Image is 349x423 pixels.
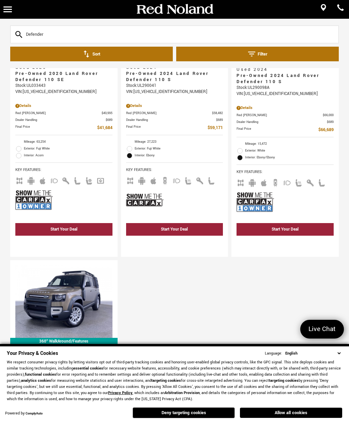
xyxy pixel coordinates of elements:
span: $58,482 [212,111,223,116]
a: Privacy Policy [108,390,133,395]
a: Dealer Handling $689 [15,117,112,123]
span: Interior: Ebony/Ebony [245,154,334,161]
span: $66,689 [318,126,334,134]
span: Memory Seats [85,177,93,183]
div: Start Your Deal [15,223,112,236]
span: Android Auto [138,177,146,183]
span: $66,000 [323,113,334,118]
img: Red Noland Auto Group [135,3,214,15]
div: Stock : UL033443 [15,83,112,89]
span: Key Features : [15,166,112,174]
div: VIN: [US_VEHICLE_IDENTIFICATION_NUMBER] [237,91,334,97]
span: $41,684 [97,124,112,131]
span: Fog Lights [283,179,291,185]
span: AWD [15,177,24,183]
span: Dealer Handling [15,117,106,123]
button: Filter [176,47,339,61]
span: Android Auto [27,177,35,183]
span: Leather Seats [207,177,215,183]
img: Show Me the CARFAX 1-Owner Badge [237,190,274,215]
a: Final Price $59,171 [126,124,223,131]
div: VIN: [US_VEHICLE_IDENTIFICATION_NUMBER] [15,89,112,95]
strong: analytics cookies [21,378,51,383]
img: Show Me the CARFAX 1-Owner Badge [15,188,53,213]
strong: targeting cookies [269,378,299,383]
span: Interior: Ebony [135,152,223,159]
span: Pre-Owned 2024 Land Rover Defender 110 S [237,73,329,85]
a: Red [PERSON_NAME] $40,995 [15,111,112,116]
div: Start Your Deal [272,226,299,232]
a: Dealer Handling $689 [126,117,223,123]
li: Mileage: 15,472 [237,141,334,147]
span: Fog Lights [172,177,181,183]
span: $689 [216,117,223,123]
img: 2025 Land Rover Defender 110 S [15,265,112,338]
span: Keyless Entry [306,179,314,185]
span: Keyless Entry [62,177,70,183]
p: We respect consumer privacy rights by letting visitors opt out of third-party tracking cookies an... [7,359,342,402]
strong: targeting cookies [151,378,181,383]
div: 360° WalkAround/Features [10,338,118,345]
span: Key Features : [126,166,223,174]
a: Final Price $66,689 [237,126,334,134]
a: Red [PERSON_NAME] $66,000 [237,113,334,118]
span: Exterior: Fuji White [135,145,223,152]
span: Apple Car-Play [39,177,47,183]
div: Start Your Deal [126,223,223,236]
span: $689 [327,120,334,125]
span: $59,171 [208,124,223,131]
div: Pricing Details - Pre-Owned 2024 Land Rover Defender 110 S With Navigation & 4WD [237,105,334,111]
img: Show Me the CARFAX Badge [126,188,164,213]
li: Mileage: 27,223 [126,139,223,145]
span: Backup Camera [271,179,279,185]
span: Android Auto [248,179,256,185]
span: Interior: Acorn [24,152,112,159]
span: Heated Seats [184,177,192,183]
span: $40,995 [102,111,112,116]
span: AWD [237,179,245,185]
span: Final Price [237,126,318,134]
span: Exterior: Fuji White [24,145,112,152]
span: Key Features : [237,168,334,176]
strong: essential cookies [73,366,103,371]
span: Exterior: White [245,147,334,154]
span: Fog Lights [50,177,58,183]
a: Red Noland Auto Group [135,6,214,12]
a: ComplyAuto [26,411,43,416]
span: $689 [106,117,112,123]
span: Red [PERSON_NAME] [15,111,102,116]
input: Search Inventory [10,26,339,43]
div: Stock : UL290098A [237,85,334,91]
a: Red [PERSON_NAME] $58,482 [126,111,223,116]
a: Used 2024Pre-Owned 2024 Land Rover Defender 110 S [237,66,334,85]
span: Used 2024 [237,66,329,73]
span: Heated Seats [294,179,303,185]
span: Dealer Handling [126,117,216,123]
div: undefined - Pre-Owned 2024 Land Rover Defender 110 S With Navigation & 4WD [237,237,334,250]
span: Red [PERSON_NAME] [237,113,323,118]
span: Dealer Handling [237,120,327,125]
a: Dealer Handling $689 [237,120,334,125]
div: Start Your Deal [50,226,77,232]
li: Mileage: 63,254 [15,139,112,145]
span: Backup Camera [161,177,169,183]
a: Final Price $41,684 [15,124,112,131]
span: Keyless Entry [196,177,204,183]
a: Used 2024Pre-Owned 2024 Land Rover Defender 110 S [126,64,223,83]
strong: functional cookies [25,372,56,377]
div: Pricing Details - Pre-Owned 2024 Land Rover Defender 110 S With Navigation & 4WD [126,103,223,109]
span: Apple Car-Play [260,179,268,185]
div: Start Your Deal [161,226,188,232]
span: Red [PERSON_NAME] [126,111,212,116]
span: Your Privacy & Cookies [7,350,58,357]
span: Final Price [15,124,97,131]
div: Pricing Details - Pre-Owned 2020 Land Rover Defender 110 SE With Navigation & 4WD [15,103,112,109]
span: Live Chat [305,325,339,334]
button: Allow all cookies [240,408,342,418]
span: AWD [126,177,134,183]
a: Live Chat [300,320,344,339]
div: Language: [265,351,282,356]
div: VIN: [US_VEHICLE_IDENTIFICATION_NUMBER] [126,89,223,95]
button: Deny targeting cookies [133,407,235,418]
